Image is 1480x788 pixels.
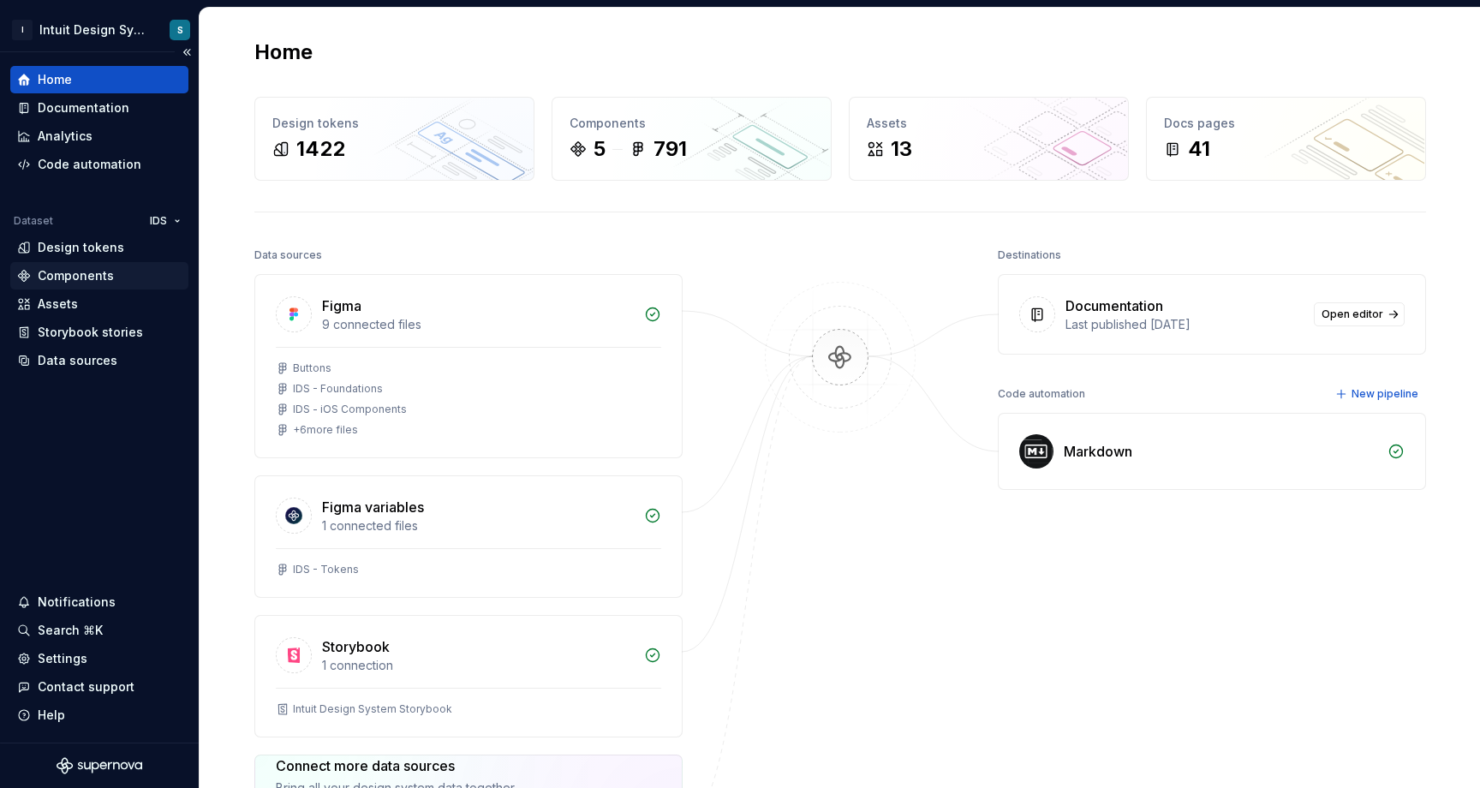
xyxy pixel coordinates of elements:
[3,11,195,48] button: IIntuit Design SystemS
[998,243,1061,267] div: Destinations
[39,21,149,39] div: Intuit Design System
[322,657,634,674] div: 1 connection
[38,678,134,695] div: Contact support
[1164,115,1408,132] div: Docs pages
[38,324,143,341] div: Storybook stories
[849,97,1129,181] a: Assets13
[38,594,116,611] div: Notifications
[272,115,516,132] div: Design tokens
[10,673,188,701] button: Contact support
[293,403,407,416] div: IDS - iOS Components
[322,295,361,316] div: Figma
[276,755,516,776] div: Connect more data sources
[38,99,129,116] div: Documentation
[322,517,634,534] div: 1 connected files
[10,347,188,374] a: Data sources
[10,617,188,644] button: Search ⌘K
[867,115,1111,132] div: Assets
[10,94,188,122] a: Documentation
[10,701,188,729] button: Help
[10,234,188,261] a: Design tokens
[1065,316,1304,333] div: Last published [DATE]
[296,135,345,163] div: 1422
[552,97,832,181] a: Components5791
[150,214,167,228] span: IDS
[254,475,683,598] a: Figma variables1 connected filesIDS - Tokens
[12,20,33,40] div: I
[10,290,188,318] a: Assets
[142,209,188,233] button: IDS
[57,757,142,774] svg: Supernova Logo
[175,40,199,64] button: Collapse sidebar
[14,214,53,228] div: Dataset
[254,97,534,181] a: Design tokens1422
[1352,387,1418,401] span: New pipeline
[998,382,1085,406] div: Code automation
[1064,441,1132,462] div: Markdown
[38,267,114,284] div: Components
[293,563,359,576] div: IDS - Tokens
[38,156,141,173] div: Code automation
[594,135,606,163] div: 5
[1146,97,1426,181] a: Docs pages41
[293,361,331,375] div: Buttons
[254,615,683,737] a: Storybook1 connectionIntuit Design System Storybook
[38,352,117,369] div: Data sources
[891,135,912,163] div: 13
[38,295,78,313] div: Assets
[38,707,65,724] div: Help
[653,135,687,163] div: 791
[38,128,92,145] div: Analytics
[10,319,188,346] a: Storybook stories
[1065,295,1163,316] div: Documentation
[177,23,183,37] div: S
[254,39,313,66] h2: Home
[38,239,124,256] div: Design tokens
[322,316,634,333] div: 9 connected files
[10,122,188,150] a: Analytics
[1314,302,1405,326] a: Open editor
[10,262,188,290] a: Components
[293,702,452,716] div: Intuit Design System Storybook
[38,71,72,88] div: Home
[570,115,814,132] div: Components
[1322,307,1383,321] span: Open editor
[10,588,188,616] button: Notifications
[10,645,188,672] a: Settings
[322,636,390,657] div: Storybook
[293,382,383,396] div: IDS - Foundations
[10,151,188,178] a: Code automation
[10,66,188,93] a: Home
[254,274,683,458] a: Figma9 connected filesButtonsIDS - FoundationsIDS - iOS Components+6more files
[1330,382,1426,406] button: New pipeline
[38,622,103,639] div: Search ⌘K
[1188,135,1210,163] div: 41
[38,650,87,667] div: Settings
[293,423,358,437] div: + 6 more files
[322,497,424,517] div: Figma variables
[254,243,322,267] div: Data sources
